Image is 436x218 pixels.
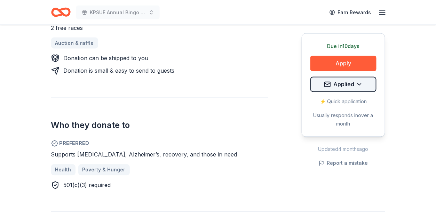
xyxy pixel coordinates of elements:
span: KPSUE Annual Bingo Night [90,8,146,17]
div: ⚡️ Quick application [310,98,376,106]
button: Applied [310,77,376,92]
a: Home [51,4,71,21]
button: KPSUE Annual Bingo Night [76,6,160,19]
span: Poverty & Hunger [82,166,126,174]
div: Donation is small & easy to send to guests [64,67,175,75]
a: Auction & raffle [51,38,98,49]
a: Earn Rewards [325,6,375,19]
button: Apply [310,56,376,71]
span: Preferred [51,139,268,148]
div: Updated 4 months ago [302,145,385,154]
span: Health [55,166,71,174]
a: Poverty & Hunger [78,164,130,176]
span: 501(c)(3) required [64,182,111,189]
div: 2 free races [51,24,268,32]
a: Health [51,164,76,176]
button: Report a mistake [319,159,368,168]
div: Donation can be shipped to you [64,54,149,63]
span: Applied [334,80,355,89]
h2: Who they donate to [51,120,268,131]
span: Supports [MEDICAL_DATA], Alzheimer’s, recovery, and those in need [51,151,237,158]
div: Usually responds in over a month [310,112,376,128]
div: Due in 10 days [310,42,376,50]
